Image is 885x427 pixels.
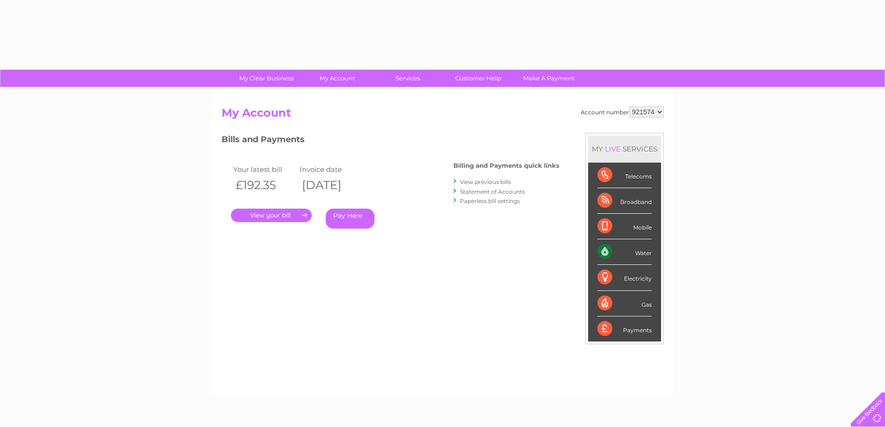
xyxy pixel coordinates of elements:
th: £192.35 [231,176,298,195]
h3: Bills and Payments [222,133,559,149]
h4: Billing and Payments quick links [453,162,559,169]
a: My Clear Business [228,70,305,87]
td: Your latest bill [231,163,298,176]
div: Telecoms [597,163,652,188]
div: Payments [597,316,652,342]
a: Pay Here [326,209,374,229]
div: Account number [581,106,664,118]
div: Mobile [597,214,652,239]
div: LIVE [603,145,623,153]
div: MY SERVICES [588,136,661,162]
a: View previous bills [460,178,511,185]
a: Services [369,70,446,87]
a: Customer Help [440,70,517,87]
a: Paperless bill settings [460,197,520,204]
a: Statement of Accounts [460,188,525,195]
a: My Account [299,70,375,87]
a: Make A Payment [511,70,587,87]
th: [DATE] [297,176,364,195]
h2: My Account [222,106,664,124]
div: Electricity [597,265,652,290]
div: Broadband [597,188,652,214]
div: Gas [597,291,652,316]
a: . [231,209,312,222]
td: Invoice date [297,163,364,176]
div: Water [597,239,652,265]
